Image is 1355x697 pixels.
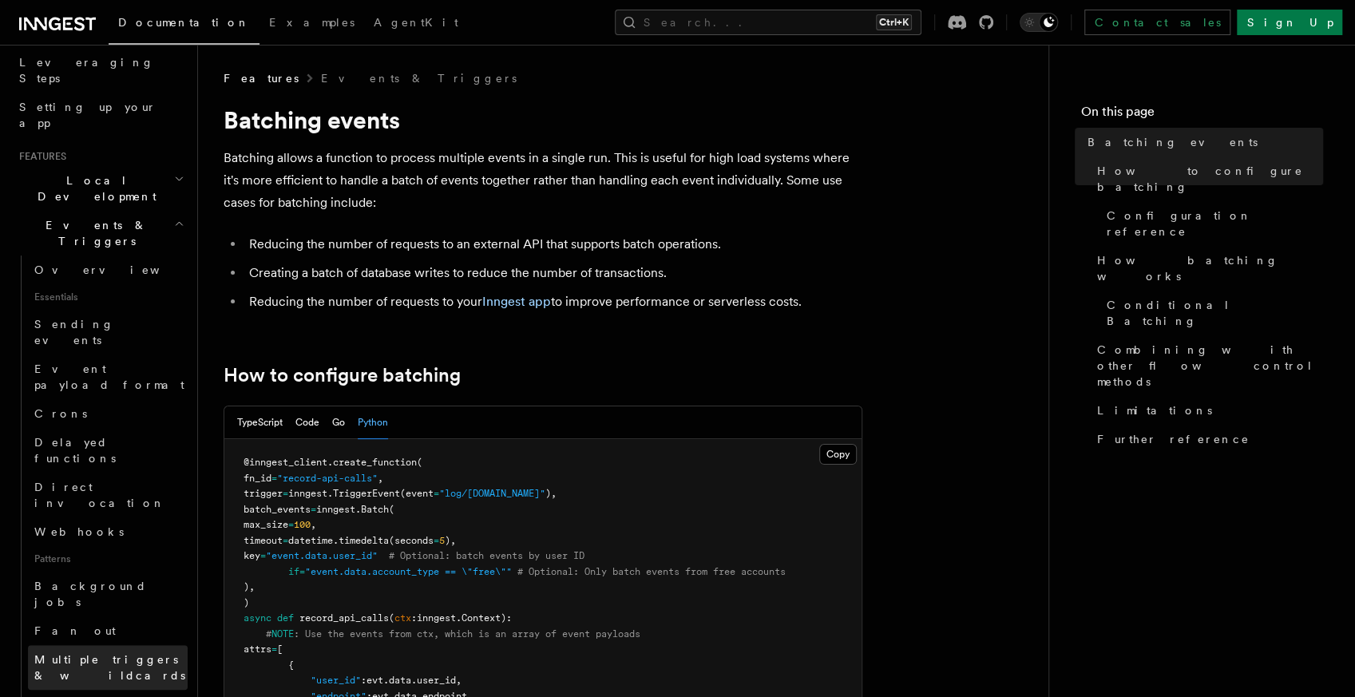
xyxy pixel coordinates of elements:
[482,294,551,309] a: Inngest app
[28,284,188,310] span: Essentials
[332,406,345,439] button: Go
[417,675,456,686] span: user_id
[244,291,862,313] li: Reducing the number of requests to your to improve performance or serverless costs.
[1091,396,1323,425] a: Limitations
[28,517,188,546] a: Webhooks
[1107,297,1323,329] span: Conditional Batching
[400,488,434,499] span: (event
[13,93,188,137] a: Setting up your app
[517,566,786,577] span: # Optional: Only batch events from free accounts
[294,519,311,530] span: 100
[13,166,188,211] button: Local Development
[237,406,283,439] button: TypeScript
[333,457,417,468] span: create_function
[277,473,378,484] span: "record-api-calls"
[118,16,250,29] span: Documentation
[327,457,333,468] span: .
[445,535,456,546] span: ),
[417,612,456,624] span: inngest
[1100,201,1323,246] a: Configuration reference
[28,645,188,690] a: Multiple triggers & wildcards
[361,504,389,515] span: Batch
[439,535,445,546] span: 5
[277,644,283,655] span: [
[364,5,468,43] a: AgentKit
[339,535,389,546] span: timedelta
[271,473,277,484] span: =
[244,262,862,284] li: Creating a batch of database writes to reduce the number of transactions.
[224,147,862,214] p: Batching allows a function to process multiple events in a single run. This is useful for high lo...
[244,457,327,468] span: @inngest_client
[1084,10,1230,35] a: Contact sales
[321,70,517,86] a: Events & Triggers
[34,525,124,538] span: Webhooks
[311,675,361,686] span: "user_id"
[1081,128,1323,156] a: Batching events
[411,675,417,686] span: .
[271,644,277,655] span: =
[244,597,249,608] span: )
[383,675,389,686] span: .
[244,550,260,561] span: key
[288,519,294,530] span: =
[224,105,862,134] h1: Batching events
[417,457,422,468] span: (
[34,653,185,682] span: Multiple triggers & wildcards
[366,675,383,686] span: evt
[34,436,116,465] span: Delayed functions
[358,406,388,439] button: Python
[19,56,154,85] span: Leveraging Steps
[244,233,862,255] li: Reducing the number of requests to an external API that supports batch operations.
[299,612,389,624] span: record_api_calls
[224,364,461,386] a: How to configure batching
[374,16,458,29] span: AgentKit
[1107,208,1323,240] span: Configuration reference
[271,628,294,640] span: NOTE
[28,616,188,645] a: Fan out
[876,14,912,30] kbd: Ctrl+K
[819,444,857,465] button: Copy
[34,318,114,347] span: Sending events
[1091,425,1323,453] a: Further reference
[34,624,116,637] span: Fan out
[28,428,188,473] a: Delayed functions
[224,70,299,86] span: Features
[13,217,174,249] span: Events & Triggers
[311,504,316,515] span: =
[34,481,165,509] span: Direct invocation
[389,504,394,515] span: (
[288,566,305,577] span: if=
[1100,291,1323,335] a: Conditional Batching
[19,101,156,129] span: Setting up your app
[13,211,188,255] button: Events & Triggers
[1097,402,1212,418] span: Limitations
[28,546,188,572] span: Patterns
[244,504,311,515] span: batch_events
[294,628,640,640] span: : Use the events from ctx, which is an array of event payloads
[244,473,271,484] span: fn_id
[361,675,366,686] span: :
[316,504,361,515] span: inngest.
[389,535,434,546] span: (seconds
[28,255,188,284] a: Overview
[1097,342,1323,390] span: Combining with other flow control methods
[266,628,271,640] span: #
[244,488,283,499] span: trigger
[109,5,260,45] a: Documentation
[283,488,288,499] span: =
[269,16,355,29] span: Examples
[34,407,87,420] span: Crons
[305,566,512,577] span: "event.data.account_type == \"free\""
[283,535,288,546] span: =
[244,581,255,592] span: ),
[439,488,545,499] span: "log/[DOMAIN_NAME]"
[34,362,184,391] span: Event payload format
[266,550,378,561] span: "event.data.user_id"
[244,535,283,546] span: timeout
[1097,431,1250,447] span: Further reference
[1097,252,1323,284] span: How batching works
[389,550,584,561] span: # Optional: batch events by user ID
[1237,10,1342,35] a: Sign Up
[462,612,512,624] span: Context):
[434,535,439,546] span: =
